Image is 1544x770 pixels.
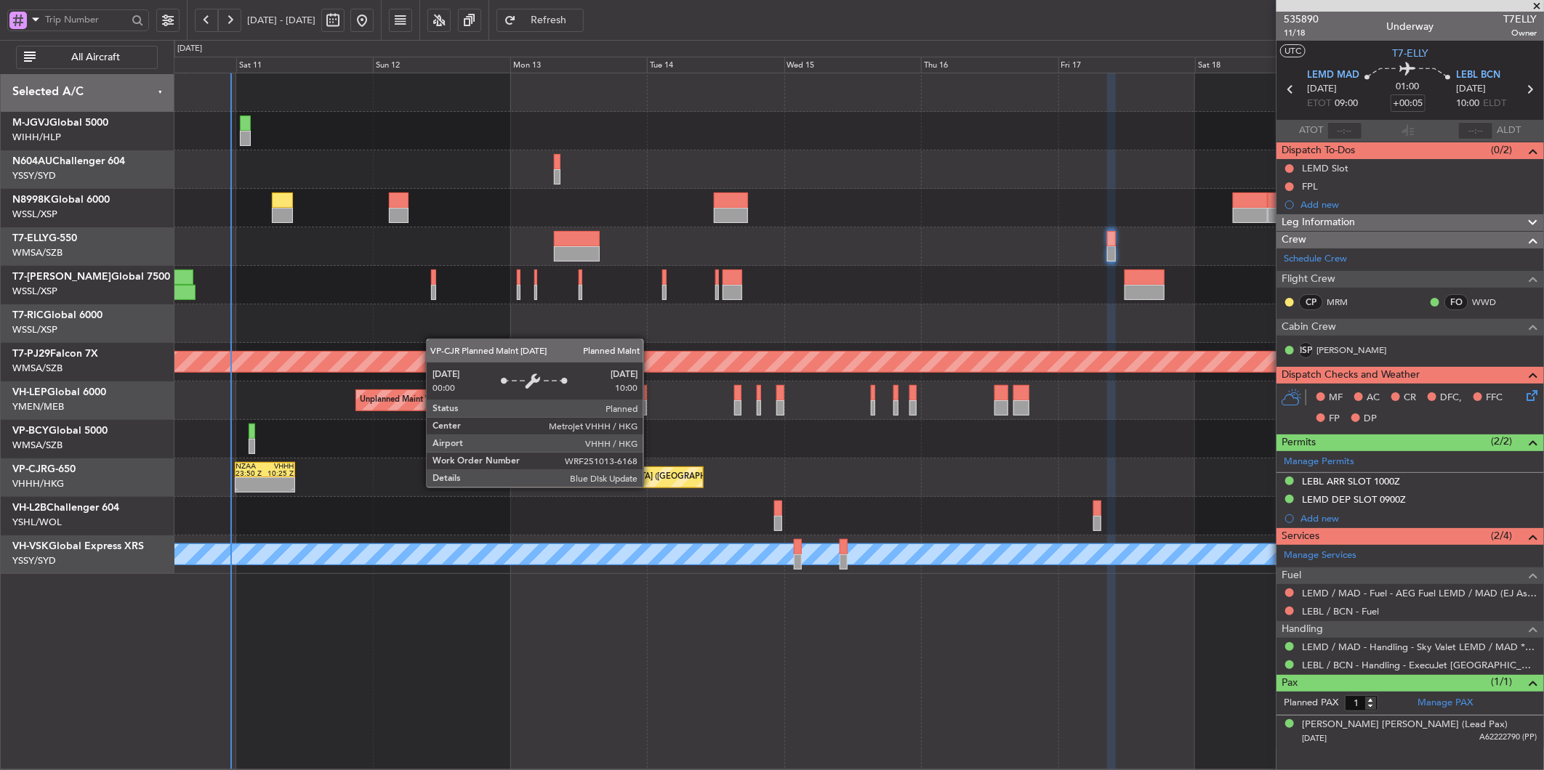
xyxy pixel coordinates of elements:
a: YSSY/SYD [12,554,56,567]
span: Services [1282,528,1319,545]
span: Dispatch Checks and Weather [1282,367,1420,384]
span: A62222790 (PP) [1479,731,1537,744]
span: 09:00 [1335,97,1359,111]
a: VP-BCYGlobal 5000 [12,426,108,436]
span: AC [1367,391,1380,405]
a: YSHL/WOL [12,516,62,529]
a: WSSL/XSP [12,323,57,336]
a: LEMD / MAD - Fuel - AEG Fuel LEMD / MAD (EJ Asia Only) [1302,587,1537,599]
div: Wed 15 [784,57,921,74]
span: ALDT [1497,123,1521,138]
div: CP [1299,294,1323,310]
span: [DATE] [1302,733,1327,744]
div: LEMD Slot [1302,162,1348,174]
a: LEBL / BCN - Handling - ExecuJet [GEOGRAPHIC_DATA] [PERSON_NAME]/BCN [1302,659,1537,671]
a: VHHH/HKG [12,477,64,490]
span: VP-CJR [12,464,47,474]
span: VH-L2B [12,503,47,513]
div: Unplanned Maint Wichita (Wichita Mid-continent) [360,389,540,411]
span: Refresh [519,15,579,25]
input: --:-- [1327,122,1362,139]
span: VH-LEP [12,387,47,397]
div: LEMD DEP SLOT 0900Z [1302,493,1406,506]
span: [DATE] [1308,82,1338,97]
a: T7-ELLYG-550 [12,233,77,243]
span: Crew [1282,232,1306,248]
span: M-JGVJ [12,118,49,128]
span: T7-PJ29 [12,349,50,359]
div: Add new [1300,512,1537,524]
div: Fri 17 [1058,57,1195,74]
span: 10:00 [1456,97,1479,111]
span: VP-BCY [12,426,49,436]
button: Refresh [496,9,584,32]
span: Pax [1282,675,1298,692]
a: WWD [1472,296,1505,309]
span: Owner [1503,27,1537,39]
span: FP [1329,412,1340,426]
span: (0/2) [1492,142,1513,158]
span: LEBL BCN [1456,68,1500,83]
a: LEBL / BCN - Fuel [1302,605,1379,617]
a: T7-RICGlobal 6000 [12,310,102,320]
a: [PERSON_NAME] [1316,344,1386,357]
span: LEMD MAD [1308,68,1360,83]
a: VH-L2BChallenger 604 [12,503,119,513]
span: Dispatch To-Dos [1282,142,1355,159]
button: All Aircraft [16,46,158,69]
div: - [236,485,265,493]
a: LEMD / MAD - Handling - Sky Valet LEMD / MAD **MY HANDLING** [1302,641,1537,653]
div: VHHH [265,463,294,470]
div: Sat 18 [1195,57,1332,74]
span: T7-ELLY [1392,46,1428,61]
button: UTC [1280,44,1306,57]
span: Fuel [1282,567,1301,584]
span: T7-RIC [12,310,44,320]
div: 23:50 Z [236,470,265,477]
a: VH-VSKGlobal Express XRS [12,541,144,551]
div: Sun 12 [373,57,510,74]
span: 11/18 [1284,27,1319,39]
span: All Aircraft [39,52,153,62]
a: T7-PJ29Falcon 7X [12,349,98,359]
span: CR [1404,391,1416,405]
a: Manage Permits [1284,455,1354,469]
a: N604AUChallenger 604 [12,156,125,166]
span: Permits [1282,434,1316,451]
a: Manage Services [1284,548,1356,563]
div: Mon 13 [510,57,647,74]
a: WIHH/HLP [12,131,61,144]
div: 10:25 Z [265,470,294,477]
span: DFC, [1440,391,1462,405]
div: Sat 11 [236,57,373,74]
label: Planned PAX [1284,696,1338,710]
a: M-JGVJGlobal 5000 [12,118,108,128]
div: FPL [1302,180,1318,192]
span: VH-VSK [12,541,49,551]
span: DP [1364,412,1377,426]
span: ELDT [1483,97,1506,111]
div: [PERSON_NAME] [PERSON_NAME] (Lead Pax) [1302,718,1508,732]
a: YMEN/MEB [12,400,64,413]
a: Schedule Crew [1284,252,1347,267]
div: - [265,485,294,493]
span: 535890 [1284,12,1319,27]
a: WMSA/SZB [12,362,63,375]
a: WSSL/XSP [12,208,57,221]
span: Cabin Crew [1282,319,1336,336]
a: VP-CJRG-650 [12,464,76,474]
span: (2/4) [1492,528,1513,543]
span: 01:00 [1396,80,1420,94]
span: N8998K [12,195,51,205]
div: Underway [1387,20,1434,35]
span: T7ELLY [1503,12,1537,27]
a: T7-[PERSON_NAME]Global 7500 [12,272,170,282]
input: Trip Number [45,9,127,31]
span: N604AU [12,156,52,166]
div: FO [1444,294,1468,310]
span: (1/1) [1492,674,1513,689]
span: ETOT [1308,97,1332,111]
div: Planned Maint [GEOGRAPHIC_DATA] ([GEOGRAPHIC_DATA] Intl) [514,466,757,488]
span: Leg Information [1282,214,1355,231]
a: YSSY/SYD [12,169,56,182]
